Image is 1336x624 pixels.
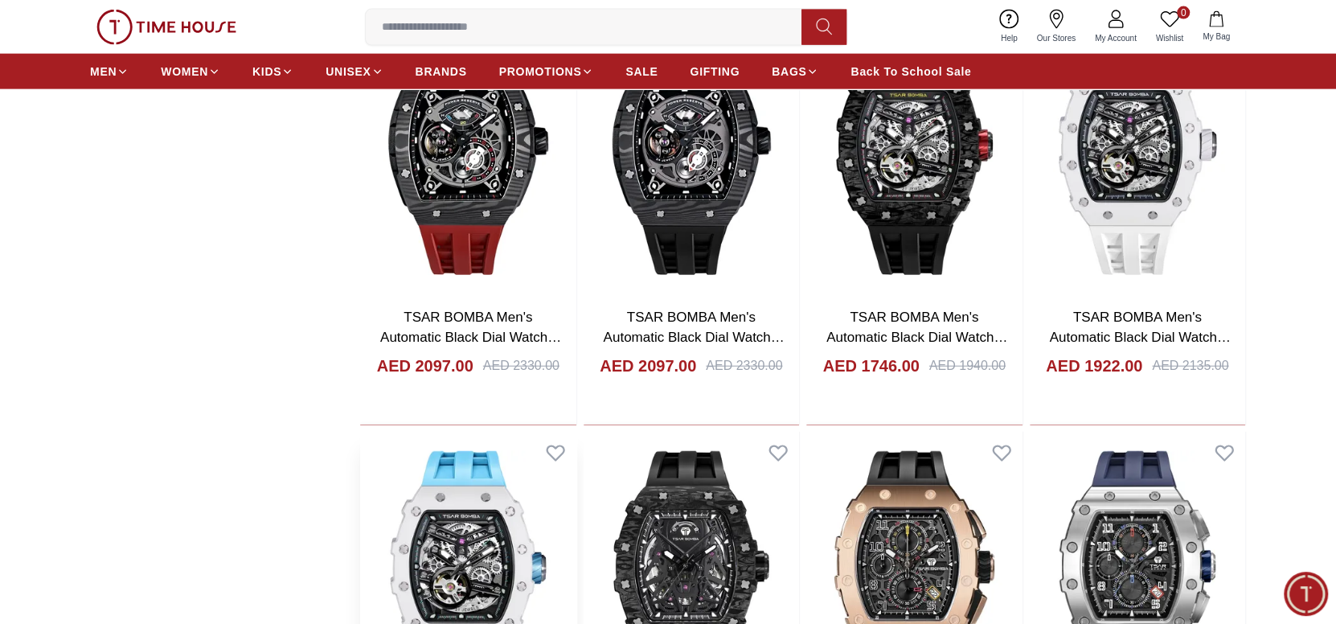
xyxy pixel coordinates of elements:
img: TSAR BOMBA Men's Automatic Black Dial Watch - TB8210CF-03 [360,10,576,294]
a: BAGS [772,57,818,86]
a: 0Wishlist [1146,6,1193,47]
div: AED 2330.00 [706,356,782,376]
img: ... [96,10,236,45]
a: TSAR BOMBA Men's Automatic Black Dial Watch - TB8210CF-01 [603,310,784,366]
a: UNISEX [326,57,383,86]
span: KIDS [252,64,281,80]
div: AED 2135.00 [1152,356,1228,376]
a: SALE [625,57,658,86]
span: BAGS [772,64,806,80]
span: My Bag [1196,31,1236,43]
div: Chat with us now [20,264,301,328]
span: WOMEN [161,64,208,80]
a: TSAR BOMBA Men's Automatic Black Dial Watch - TB8208C-07 [1049,310,1230,366]
button: My Bag [1193,8,1240,46]
span: BRANDS [416,64,467,80]
a: WOMEN [161,57,220,86]
span: Conversation [200,412,274,425]
a: Help [991,6,1027,47]
span: MEN [90,64,117,80]
div: Home [6,376,156,430]
img: TSAR BOMBA Men's Automatic Black Dial Watch - TB8210CF-01 [584,10,800,294]
span: PROMOTIONS [499,64,582,80]
div: AED 2330.00 [483,356,559,376]
span: GIFTING [690,64,740,80]
img: TSAR BOMBA Men's Automatic Black Dial Watch - TB8208CF-08 [806,10,1022,294]
a: Back To School Sale [850,57,971,86]
div: Find your dream watch—experts ready to assist! [20,210,301,244]
a: PROMOTIONS [499,57,594,86]
span: SALE [625,64,658,80]
h4: AED 1746.00 [823,355,920,377]
h4: AED 2097.00 [377,355,473,377]
div: Conversation [159,376,316,430]
img: Company logo [22,21,53,53]
div: Timehousecompany [20,141,301,202]
div: Chat Widget [1284,572,1328,616]
span: Home [64,412,97,425]
a: BRANDS [416,57,467,86]
span: Wishlist [1150,32,1190,44]
a: Our Stores [1027,6,1085,47]
span: Back To School Sale [850,64,971,80]
span: Help [994,32,1024,44]
h4: AED 1922.00 [1046,355,1142,377]
span: Our Stores [1031,32,1082,44]
span: UNISEX [326,64,371,80]
span: My Account [1088,32,1143,44]
a: KIDS [252,57,293,86]
a: MEN [90,57,129,86]
a: TSAR BOMBA Men's Automatic Black Dial Watch - TB8208CF-08 [826,310,1007,366]
a: GIFTING [690,57,740,86]
h4: AED 2097.00 [600,355,696,377]
span: 0 [1177,6,1190,19]
img: TSAR BOMBA Men's Automatic Black Dial Watch - TB8208C-07 [1030,10,1246,294]
div: AED 1940.00 [929,356,1006,376]
span: Chat with us now [75,285,273,306]
a: TSAR BOMBA Men's Automatic Black Dial Watch - TB8210CF-03 [380,310,561,366]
